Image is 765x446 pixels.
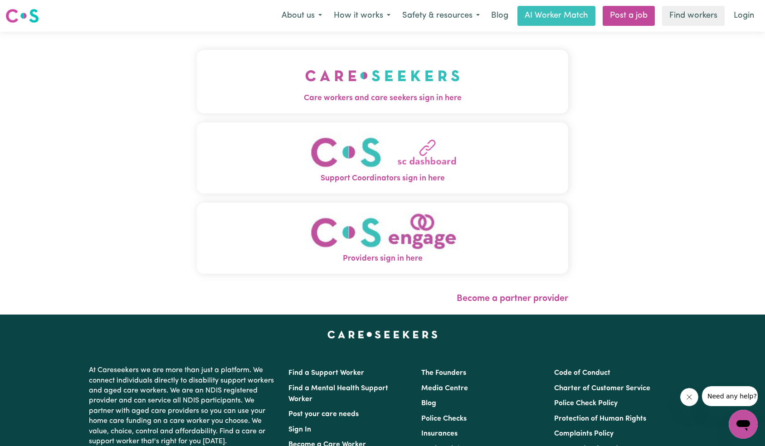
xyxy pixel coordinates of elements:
[554,385,650,392] a: Charter of Customer Service
[421,385,468,392] a: Media Centre
[662,6,725,26] a: Find workers
[197,92,569,104] span: Care workers and care seekers sign in here
[197,203,569,274] button: Providers sign in here
[421,415,467,422] a: Police Checks
[728,6,760,26] a: Login
[421,369,466,377] a: The Founders
[197,253,569,265] span: Providers sign in here
[396,6,486,25] button: Safety & resources
[729,410,758,439] iframe: Button to launch messaging window
[554,430,614,437] a: Complaints Policy
[5,8,39,24] img: Careseekers logo
[276,6,328,25] button: About us
[554,369,610,377] a: Code of Conduct
[603,6,655,26] a: Post a job
[197,50,569,113] button: Care workers and care seekers sign in here
[328,6,396,25] button: How it works
[288,411,359,418] a: Post your care needs
[288,426,311,433] a: Sign In
[327,331,438,338] a: Careseekers home page
[5,5,39,26] a: Careseekers logo
[288,369,364,377] a: Find a Support Worker
[197,122,569,194] button: Support Coordinators sign in here
[457,294,568,303] a: Become a partner provider
[288,385,388,403] a: Find a Mental Health Support Worker
[702,386,758,406] iframe: Message from company
[517,6,595,26] a: AI Worker Match
[680,388,698,406] iframe: Close message
[486,6,514,26] a: Blog
[197,173,569,184] span: Support Coordinators sign in here
[554,415,646,422] a: Protection of Human Rights
[421,400,436,407] a: Blog
[554,400,618,407] a: Police Check Policy
[421,430,458,437] a: Insurances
